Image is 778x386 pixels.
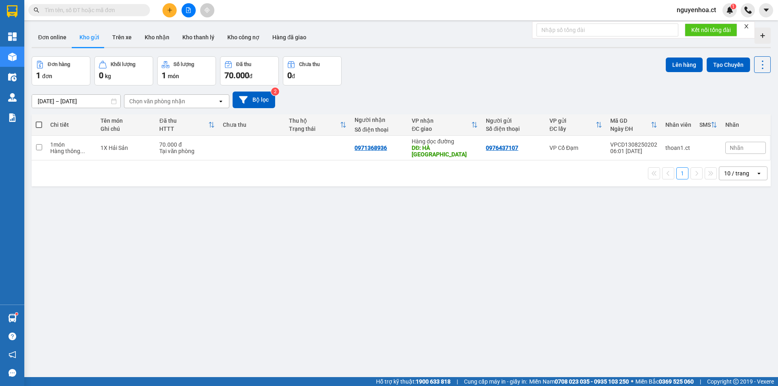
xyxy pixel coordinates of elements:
strong: 1900 633 818 [416,378,451,385]
div: 06:01 [DATE] [610,148,657,154]
div: VPCD1308250202 [610,141,657,148]
button: aim [200,3,214,17]
button: Lên hàng [666,58,703,72]
span: Miền Nam [529,377,629,386]
th: Toggle SortBy [695,114,721,136]
button: Kết nối tổng đài [685,23,737,36]
div: 10 / trang [724,169,749,177]
div: Hàng dọc đường [412,138,478,145]
svg: open [218,98,224,104]
span: close [744,23,749,29]
span: Miền Bắc [635,377,694,386]
button: Tạo Chuyến [707,58,750,72]
div: Chi tiết [50,122,92,128]
img: warehouse-icon [8,53,17,61]
button: Chưa thu0đ [283,56,342,85]
img: warehouse-icon [8,93,17,102]
span: 70.000 [224,70,249,80]
div: VP nhận [412,117,471,124]
div: Trạng thái [289,126,340,132]
div: Đã thu [236,62,251,67]
div: HTTT [159,126,208,132]
div: 1 món [50,141,92,148]
img: dashboard-icon [8,32,17,41]
span: 0 [99,70,103,80]
input: Tìm tên, số ĐT hoặc mã đơn [45,6,140,15]
button: Kho công nợ [221,28,266,47]
div: Số điện thoại [355,126,404,133]
sup: 2 [271,87,279,96]
div: Đã thu [159,117,208,124]
span: 1 [732,4,735,9]
div: Tạo kho hàng mới [754,28,771,44]
button: Kho nhận [138,28,176,47]
span: 0 [287,70,292,80]
button: Trên xe [106,28,138,47]
span: kg [105,73,111,79]
div: Nhân viên [665,122,691,128]
div: 0976437107 [486,145,518,151]
div: Số điện thoại [486,126,541,132]
button: Số lượng1món [157,56,216,85]
span: đ [292,73,295,79]
span: nguyenhoa.ct [670,5,722,15]
div: Người nhận [355,117,404,123]
img: logo-vxr [7,5,17,17]
span: notification [9,351,16,358]
div: VP gửi [549,117,596,124]
div: 1X Hải Sản [100,145,151,151]
div: 70.000 đ [159,141,215,148]
button: Hàng đã giao [266,28,313,47]
span: message [9,369,16,377]
img: warehouse-icon [8,73,17,81]
th: Toggle SortBy [408,114,482,136]
img: phone-icon [744,6,752,14]
sup: 1 [731,4,736,9]
sup: 1 [15,313,18,315]
button: caret-down [759,3,773,17]
span: Nhãn [730,145,744,151]
div: Chưa thu [299,62,320,67]
input: Select a date range. [32,95,120,108]
th: Toggle SortBy [285,114,351,136]
div: Nhãn [725,122,766,128]
span: Cung cấp máy in - giấy in: [464,377,527,386]
div: Đơn hàng [48,62,70,67]
span: question-circle [9,333,16,340]
span: 1 [162,70,166,80]
div: Tại văn phòng [159,148,215,154]
span: Hỗ trợ kỹ thuật: [376,377,451,386]
span: đơn [42,73,52,79]
button: Kho thanh lý [176,28,221,47]
span: Kết nối tổng đài [691,26,731,34]
button: file-add [182,3,196,17]
button: Khối lượng0kg [94,56,153,85]
th: Toggle SortBy [155,114,219,136]
div: ĐC giao [412,126,471,132]
span: | [700,377,701,386]
div: Hàng thông thường [50,148,92,154]
strong: 0708 023 035 - 0935 103 250 [555,378,629,385]
div: Chưa thu [223,122,280,128]
span: | [457,377,458,386]
img: solution-icon [8,113,17,122]
div: Ngày ĐH [610,126,651,132]
div: ĐC lấy [549,126,596,132]
span: aim [204,7,210,13]
div: VP Cổ Đạm [549,145,602,151]
span: search [34,7,39,13]
span: 1 [36,70,41,80]
strong: 0369 525 060 [659,378,694,385]
div: Người gửi [486,117,541,124]
th: Toggle SortBy [606,114,661,136]
th: Toggle SortBy [545,114,606,136]
span: ⚪️ [631,380,633,383]
span: copyright [733,379,739,384]
div: thoan1.ct [665,145,691,151]
div: DĐ: HÀ TRUNG THANH HÓA [412,145,478,158]
button: Bộ lọc [233,92,275,108]
svg: open [756,170,762,177]
div: Ghi chú [100,126,151,132]
button: plus [162,3,177,17]
div: Thu hộ [289,117,340,124]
